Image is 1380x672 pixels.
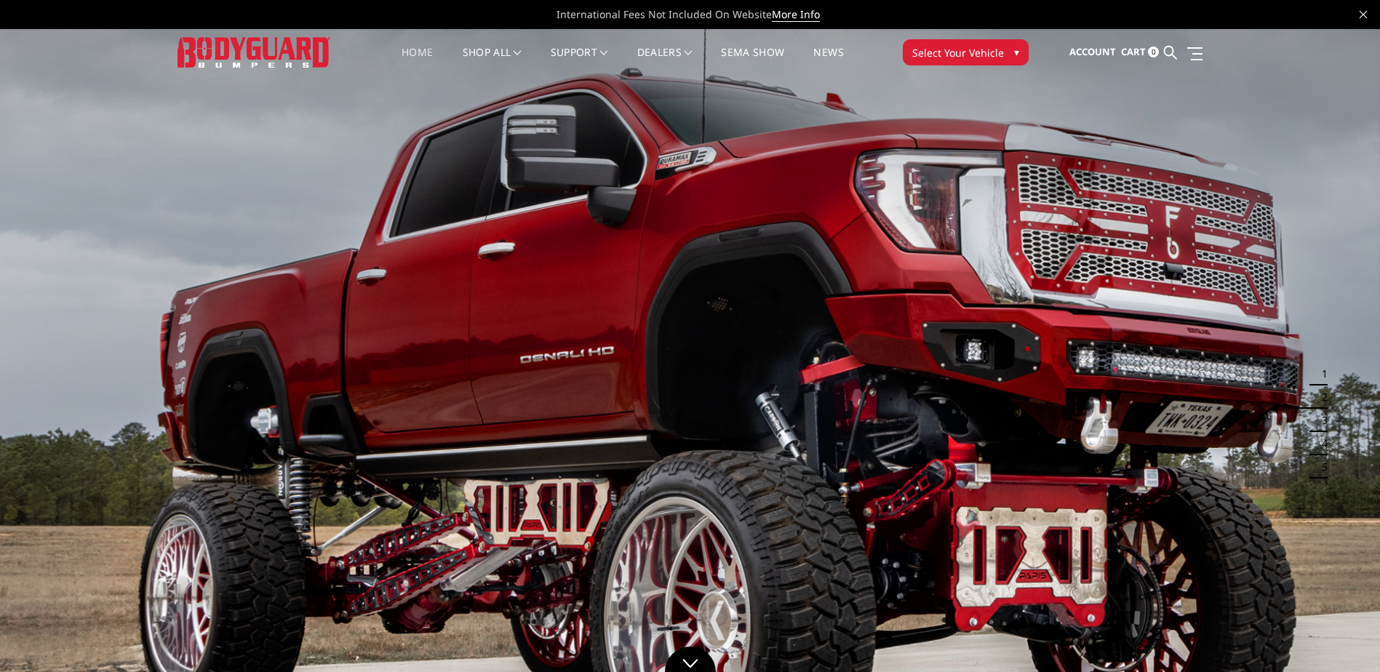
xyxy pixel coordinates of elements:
[1014,44,1019,60] span: ▾
[1313,432,1328,455] button: 4 of 5
[813,47,843,76] a: News
[1121,45,1146,58] span: Cart
[637,47,693,76] a: Dealers
[721,47,784,76] a: SEMA Show
[1313,385,1328,409] button: 2 of 5
[178,37,330,67] img: BODYGUARD BUMPERS
[903,39,1029,65] button: Select Your Vehicle
[1069,33,1116,72] a: Account
[463,47,522,76] a: shop all
[1307,602,1380,672] iframe: Chat Widget
[1069,45,1116,58] span: Account
[772,7,820,22] a: More Info
[1121,33,1159,72] a: Cart 0
[665,647,716,672] a: Click to Down
[402,47,433,76] a: Home
[1313,409,1328,432] button: 3 of 5
[912,45,1004,60] span: Select Your Vehicle
[1148,47,1159,57] span: 0
[1313,362,1328,385] button: 1 of 5
[1313,455,1328,479] button: 5 of 5
[551,47,608,76] a: Support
